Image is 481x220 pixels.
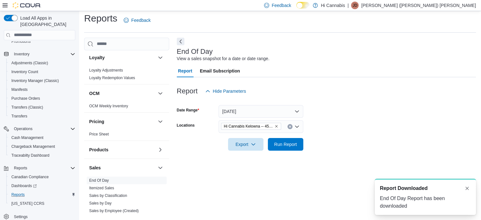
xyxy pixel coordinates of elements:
a: Traceabilty Dashboard [9,152,52,159]
h3: End Of Day [177,48,213,55]
button: Transfers [6,112,78,121]
h3: Products [89,147,108,153]
span: [US_STATE] CCRS [11,201,44,206]
span: JD [353,2,357,9]
button: Canadian Compliance [6,173,78,181]
div: Jeff (Dumas) Norodom Chiang [351,2,359,9]
span: Hi Cannabis Kelowna -- 450364 [221,123,281,130]
a: Transfers (Classic) [9,104,46,111]
a: Reports [9,191,27,198]
button: Clear input [287,124,293,129]
a: Sales by Employee (Created) [89,209,139,213]
span: Reports [14,166,27,171]
button: Cash Management [6,133,78,142]
button: Reports [6,190,78,199]
button: Inventory [11,50,32,58]
h3: OCM [89,90,100,97]
p: [PERSON_NAME] ([PERSON_NAME]) [PERSON_NAME] [361,2,476,9]
span: Cash Management [9,134,75,141]
span: Inventory Count [11,69,38,74]
a: Sales by Classification [89,193,127,198]
span: Inventory Count [9,68,75,76]
a: End Of Day [89,178,109,183]
button: Remove Hi Cannabis Kelowna -- 450364 from selection in this group [274,124,278,128]
button: Purchase Orders [6,94,78,103]
label: Date Range [177,108,199,113]
div: Notification [380,185,471,192]
span: Transfers (Classic) [9,104,75,111]
a: Dashboards [6,181,78,190]
button: Export [228,138,263,151]
a: Inventory Count [9,68,41,76]
a: [US_STATE] CCRS [9,200,47,207]
a: Canadian Compliance [9,173,51,181]
span: Hi Cannabis Kelowna -- 450364 [224,123,273,129]
h3: Sales [89,165,101,171]
button: [DATE] [219,105,303,118]
a: Loyalty Redemption Values [89,76,135,80]
div: View a sales snapshot for a date or date range. [177,55,269,62]
span: Loyalty Redemption Values [89,75,135,80]
a: Dashboards [9,182,39,190]
button: OCM [157,90,164,97]
span: Hide Parameters [213,88,246,94]
div: Pricing [84,130,169,141]
p: | [348,2,349,9]
button: Operations [1,124,78,133]
button: Adjustments (Classic) [6,59,78,67]
a: Cash Management [9,134,46,141]
span: Loyalty Adjustments [89,68,123,73]
span: Manifests [11,87,28,92]
div: OCM [84,102,169,112]
span: Export [232,138,260,151]
h3: Pricing [89,118,104,125]
span: Operations [11,125,75,133]
span: Reports [11,192,25,197]
span: Transfers [11,114,27,119]
span: Run Report [274,141,297,148]
div: Loyalty [84,66,169,84]
span: Transfers (Classic) [11,105,43,110]
button: Manifests [6,85,78,94]
input: Dark Mode [296,2,310,9]
span: Inventory Manager (Classic) [9,77,75,85]
span: Promotions [11,39,31,44]
span: Sales by Day [89,201,112,206]
button: Sales [157,164,164,172]
span: Purchase Orders [9,95,75,102]
span: Chargeback Management [9,143,75,150]
button: Products [89,147,155,153]
button: Dismiss toast [463,185,471,192]
h3: Report [177,87,198,95]
button: [US_STATE] CCRS [6,199,78,208]
span: Reports [11,164,75,172]
span: Inventory [14,52,29,57]
span: Washington CCRS [9,200,75,207]
span: Report [178,65,192,77]
button: Transfers (Classic) [6,103,78,112]
a: Itemized Sales [89,186,114,190]
span: Transfers [9,112,75,120]
span: Reports [9,191,75,198]
button: Sales [89,165,155,171]
span: Canadian Compliance [9,173,75,181]
button: Next [177,38,184,45]
span: Operations [14,126,33,131]
a: Inventory Manager (Classic) [9,77,61,85]
span: Adjustments (Classic) [9,59,75,67]
a: Manifests [9,86,30,93]
button: Reports [1,164,78,173]
a: Sales by Day [89,201,112,205]
span: Feedback [272,2,291,9]
button: Loyalty [157,54,164,61]
div: End Of Day Report has been downloaded [380,195,471,210]
button: Traceabilty Dashboard [6,151,78,160]
label: Locations [177,123,195,128]
p: Hi Cannabis [321,2,345,9]
a: Transfers [9,112,30,120]
button: Open list of options [294,124,299,129]
button: OCM [89,90,155,97]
